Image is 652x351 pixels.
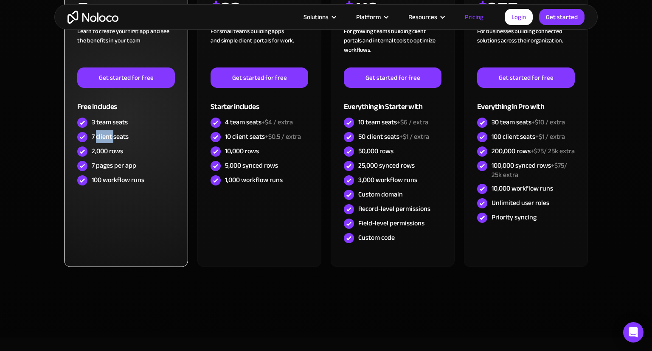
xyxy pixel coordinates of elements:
[77,67,175,88] a: Get started for free
[92,146,123,156] div: 2,000 rows
[358,118,428,127] div: 10 team seats
[358,132,429,141] div: 50 client seats
[77,27,175,67] div: Learn to create your first app and see the benefits in your team ‍
[358,204,430,213] div: Record-level permissions
[225,161,278,170] div: 5,000 synced rows
[344,88,441,115] div: Everything in Starter with
[344,27,441,67] div: For growing teams building client portals and internal tools to optimize workflows.
[358,190,403,199] div: Custom domain
[265,130,301,143] span: +$0.5 / extra
[358,175,417,185] div: 3,000 workflow runs
[293,11,346,22] div: Solutions
[225,146,259,156] div: 10,000 rows
[225,175,283,185] div: 1,000 workflow runs
[477,88,575,115] div: Everything in Pro with
[398,11,454,22] div: Resources
[492,159,567,181] span: +$75/ 25k extra
[225,118,293,127] div: 4 team seats
[408,11,437,22] div: Resources
[92,175,144,185] div: 100 workflow runs
[397,116,428,129] span: +$6 / extra
[505,9,533,25] a: Login
[492,132,565,141] div: 100 client seats
[492,146,575,156] div: 200,000 rows
[358,219,424,228] div: Field-level permissions
[211,67,308,88] a: Get started for free
[454,11,494,22] a: Pricing
[358,233,395,242] div: Custom code
[358,161,415,170] div: 25,000 synced rows
[492,184,553,193] div: 10,000 workflow runs
[535,130,565,143] span: +$1 / extra
[492,198,549,208] div: Unlimited user roles
[492,118,565,127] div: 30 team seats
[358,146,393,156] div: 50,000 rows
[344,67,441,88] a: Get started for free
[304,11,329,22] div: Solutions
[477,27,575,67] div: For businesses building connected solutions across their organization. ‍
[225,132,301,141] div: 10 client seats
[531,116,565,129] span: +$10 / extra
[92,132,129,141] div: 7 client seats
[492,213,537,222] div: Priority syncing
[356,11,381,22] div: Platform
[92,118,128,127] div: 3 team seats
[211,27,308,67] div: For small teams building apps and simple client portals for work. ‍
[261,116,293,129] span: +$4 / extra
[399,130,429,143] span: +$1 / extra
[539,9,585,25] a: Get started
[346,11,398,22] div: Platform
[623,322,644,343] div: Open Intercom Messenger
[77,88,175,115] div: Free includes
[492,161,575,180] div: 100,000 synced rows
[67,11,118,24] a: home
[477,67,575,88] a: Get started for free
[211,88,308,115] div: Starter includes
[531,145,575,157] span: +$75/ 25k extra
[92,161,136,170] div: 7 pages per app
